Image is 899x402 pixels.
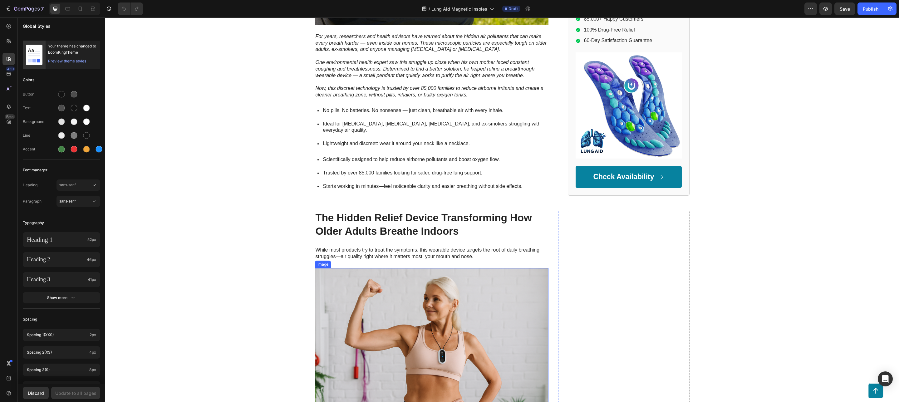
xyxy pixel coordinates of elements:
span: (xs) [44,350,52,355]
div: Background [23,119,56,125]
button: Update to all pages [51,387,100,399]
span: 52px [87,237,96,243]
button: sans-serif [56,196,100,207]
div: Show more [47,295,76,301]
button: Show more [23,292,100,303]
a: Check Availability [470,149,577,170]
span: Heading [23,182,56,188]
div: Beta [5,114,15,119]
iframe: Design area [105,17,899,402]
div: Line [23,133,56,138]
p: Spacing 2 [27,350,87,355]
div: Text [23,105,56,111]
p: While most products try to treat the symptoms, this wearable device targets the root of daily bre... [210,229,443,243]
p: Heading 3 [27,276,85,283]
button: Show more [23,381,100,392]
p: Ideal for [MEDICAL_DATA], [MEDICAL_DATA], [MEDICAL_DATA], and ex-smokers struggling with everyday... [218,103,442,116]
span: sans-serif [59,182,91,188]
span: sans-serif [59,199,91,204]
div: 450 [6,66,15,71]
p: 60-Day Satisfaction Guarantee [479,20,559,27]
p: 100% Drug-Free Relief [479,9,559,16]
span: (s) [45,367,50,372]
p: Heading 1 [27,236,85,244]
p: Global Styles [23,23,100,29]
div: Open Intercom Messenger [878,371,893,386]
span: 2px [90,332,96,338]
i: Now, this discreet technology is trusted by over 85,000 families to reduce airborne irritants and... [210,68,438,80]
button: sans-serif [56,179,100,191]
span: Lung Aid Magnetic Insoles [431,6,487,12]
div: Your theme has changed to EcomKingTheme [48,43,98,56]
button: Save [834,2,855,15]
p: No pills. No batteries. No nonsense — just clean, breathable air with every inhale. [218,90,442,96]
span: Colors [23,76,34,84]
p: Spacing 1 [27,332,87,338]
div: Publish [863,6,878,12]
div: Discard [28,390,44,396]
span: Draft [508,6,518,12]
div: Update to all pages [55,390,96,396]
span: 4px [89,350,96,355]
div: Image [211,244,224,250]
p: Spacing 3 [27,367,87,373]
span: / [429,6,430,12]
p: Heading 2 [27,256,84,263]
span: 8px [89,367,96,373]
p: Check Availability [488,155,549,164]
i: One environmental health expert saw this struggle up close when his own mother faced constant cou... [210,42,430,61]
p: 7 [41,5,44,12]
span: Font manager [23,166,47,174]
p: Scientifically designed to help reduce airborne pollutants and boost oxygen flow. [218,139,417,145]
div: Button [23,91,56,97]
span: (xxs) [44,332,54,337]
p: Starts working in minutes—feel noticeable clarity and easier breathing without side effects. [218,166,417,172]
button: Publish [857,2,884,15]
img: gempages_577387878942770164-7cf2fb6b-a0f1-408f-abf9-4f4d5c0556cd.png [470,35,577,141]
div: Undo/Redo [118,2,143,15]
span: Typography [23,219,44,227]
span: Save [840,6,850,12]
button: Discard [23,387,49,399]
div: Accent [23,146,56,152]
span: Spacing [23,316,37,323]
div: Preview theme styles [48,58,86,64]
strong: The Hidden Relief Device Transforming How Older Adults Breathe Indoors [210,194,427,219]
span: 41px [88,277,96,282]
p: Lightweight and discreet: wear it around your neck like a necklace. [218,123,442,130]
span: Paragraph [23,199,56,204]
button: 7 [2,2,47,15]
p: Trusted by over 85,000 families looking for safer, drug-free lung support. [218,152,417,159]
span: 46px [87,257,96,262]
